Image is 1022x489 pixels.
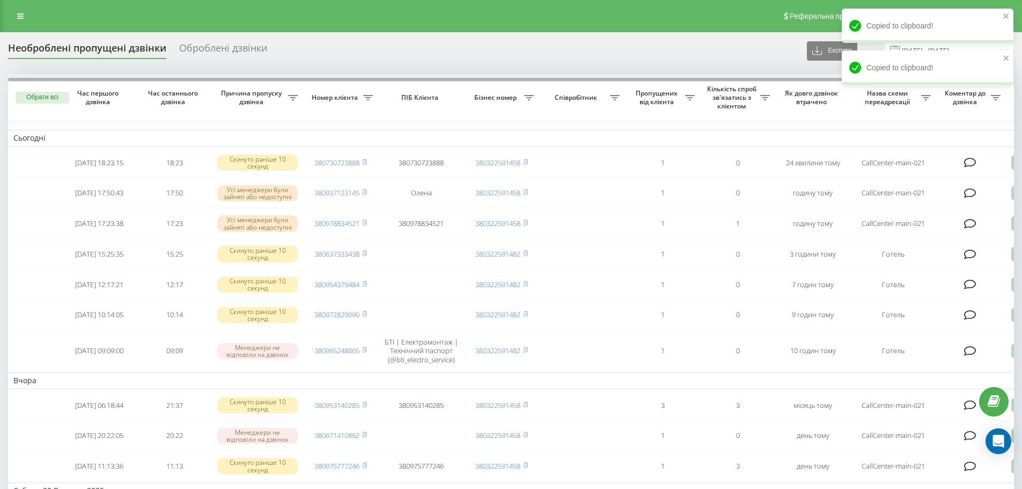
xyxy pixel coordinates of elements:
td: 3 [700,452,775,480]
td: 0 [700,301,775,330]
td: годину тому [775,179,850,207]
span: Співробітник [545,93,610,102]
a: 380322591458 [475,188,520,198]
div: Copied to clipboard! [842,50,1013,85]
td: 0 [700,271,775,299]
a: 380937123145 [314,188,359,198]
div: Скинуто раніше 10 секунд [217,397,298,413]
span: Реферальна програма [790,12,869,20]
td: 1 [625,271,700,299]
td: 1 [625,331,700,370]
div: Менеджери не відповіли на дзвінок [217,343,298,359]
div: Скинуто раніше 10 секунд [217,276,298,293]
td: Готель [850,240,936,268]
td: CallCenter-main-021 [850,452,936,480]
a: 380671410862 [314,430,359,440]
td: CallCenter-main-021 [850,209,936,238]
div: Скинуто раніше 10 секунд [217,458,298,474]
span: Пропущених від клієнта [630,89,685,106]
button: close [1003,12,1010,22]
td: [DATE] 11:13:36 [62,452,137,480]
td: CallCenter-main-021 [850,391,936,420]
td: Готель [850,331,936,370]
td: [DATE] 09:09:00 [62,331,137,370]
a: 380730723888 [314,158,359,167]
a: 380322591458 [475,158,520,167]
td: 20:22 [137,421,212,450]
td: 1 [700,209,775,238]
td: Готель [850,271,936,299]
a: 380322591458 [475,218,520,228]
td: 17:50 [137,179,212,207]
td: 1 [625,421,700,450]
td: 12:17 [137,271,212,299]
td: 0 [700,149,775,177]
td: [DATE] 20:22:05 [62,421,137,450]
div: Оброблені дзвінки [179,42,267,59]
td: 380953140285 [378,391,464,420]
td: 0 [700,421,775,450]
span: Час першого дзвінка [70,89,128,106]
td: Олена [378,179,464,207]
span: Причина пропуску дзвінка [217,89,288,106]
td: 380978834521 [378,209,464,238]
td: день тому [775,421,850,450]
div: Скинуто раніше 10 секунд [217,307,298,323]
td: 0 [700,179,775,207]
td: CallCenter-main-021 [850,421,936,450]
td: день тому [775,452,850,480]
td: 1 [625,179,700,207]
button: close [1003,54,1010,64]
td: [DATE] 17:50:43 [62,179,137,207]
a: 380953140285 [314,400,359,410]
td: 15:25 [137,240,212,268]
a: 380972829090 [314,310,359,319]
span: Як довго дзвінок втрачено [784,89,842,106]
span: Час останнього дзвінка [145,89,203,106]
a: 380322591458 [475,461,520,471]
td: [DATE] 15:25:35 [62,240,137,268]
td: БТІ | Електромонтаж | Технічний паспорт (@bti_electro_service) [378,331,464,370]
a: 380975777246 [314,461,359,471]
td: 1 [625,149,700,177]
span: Номер клієнта [308,93,363,102]
td: 380730723888 [378,149,464,177]
a: 380954379484 [314,280,359,289]
td: 09:09 [137,331,212,370]
a: 380322591482 [475,280,520,289]
div: Open Intercom Messenger [986,428,1011,454]
td: 0 [700,240,775,268]
span: Назва схеми переадресації [856,89,921,106]
td: 380975777246 [378,452,464,480]
span: ПІБ Клієнта [387,93,455,102]
button: Експорт [807,41,857,61]
td: 24 хвилини тому [775,149,850,177]
td: 3 [625,391,700,420]
td: 7 годин тому [775,271,850,299]
td: [DATE] 10:14:05 [62,301,137,330]
button: Обрати всі [16,92,69,104]
td: CallCenter-main-021 [850,179,936,207]
a: 380322591482 [475,346,520,355]
td: 3 години тому [775,240,850,268]
span: Коментар до дзвінка [942,89,991,106]
td: 3 [700,391,775,420]
td: 1 [625,301,700,330]
td: 18:23 [137,149,212,177]
a: 380322591458 [475,400,520,410]
td: [DATE] 18:23:15 [62,149,137,177]
a: 380637333438 [314,249,359,259]
a: 380322591482 [475,310,520,319]
td: [DATE] 06:18:44 [62,391,137,420]
td: 0 [700,331,775,370]
span: Кількість спроб зв'язатись з клієнтом [705,85,760,110]
td: 10:14 [137,301,212,330]
td: 1 [625,452,700,480]
td: 10 годин тому [775,331,850,370]
td: 21:37 [137,391,212,420]
td: [DATE] 17:23:38 [62,209,137,238]
a: 380978834521 [314,218,359,228]
td: 1 [625,209,700,238]
a: 380322591458 [475,430,520,440]
td: годину тому [775,209,850,238]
